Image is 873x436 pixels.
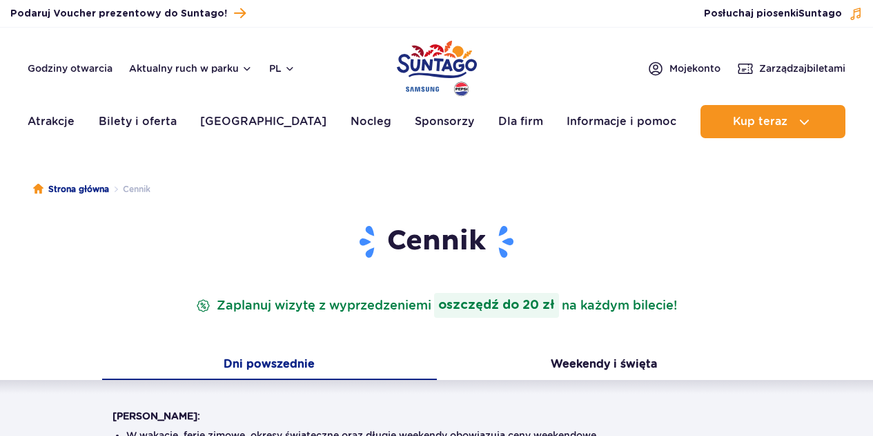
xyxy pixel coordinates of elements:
[647,60,720,77] a: Mojekonto
[10,4,246,23] a: Podaruj Voucher prezentowy do Suntago!
[415,105,474,138] a: Sponsorzy
[397,35,477,98] a: Park of Poland
[351,105,391,138] a: Nocleg
[28,61,112,75] a: Godziny otwarcia
[498,105,543,138] a: Dla firm
[737,60,845,77] a: Zarządzajbiletami
[33,182,109,196] a: Strona główna
[102,351,437,380] button: Dni powszednie
[109,182,150,196] li: Cennik
[704,7,842,21] span: Posłuchaj piosenki
[28,105,75,138] a: Atrakcje
[112,224,761,260] h1: Cennik
[759,61,845,75] span: Zarządzaj biletami
[700,105,845,138] button: Kup teraz
[193,293,680,318] p: Zaplanuj wizytę z wyprzedzeniem na każdym bilecie!
[10,7,227,21] span: Podaruj Voucher prezentowy do Suntago!
[798,9,842,19] span: Suntago
[733,115,787,128] span: Kup teraz
[669,61,720,75] span: Moje konto
[704,7,863,21] button: Posłuchaj piosenkiSuntago
[99,105,177,138] a: Bilety i oferta
[269,61,295,75] button: pl
[129,63,253,74] button: Aktualny ruch w parku
[567,105,676,138] a: Informacje i pomoc
[200,105,326,138] a: [GEOGRAPHIC_DATA]
[437,351,772,380] button: Weekendy i święta
[112,410,200,421] strong: [PERSON_NAME]:
[434,293,559,318] strong: oszczędź do 20 zł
